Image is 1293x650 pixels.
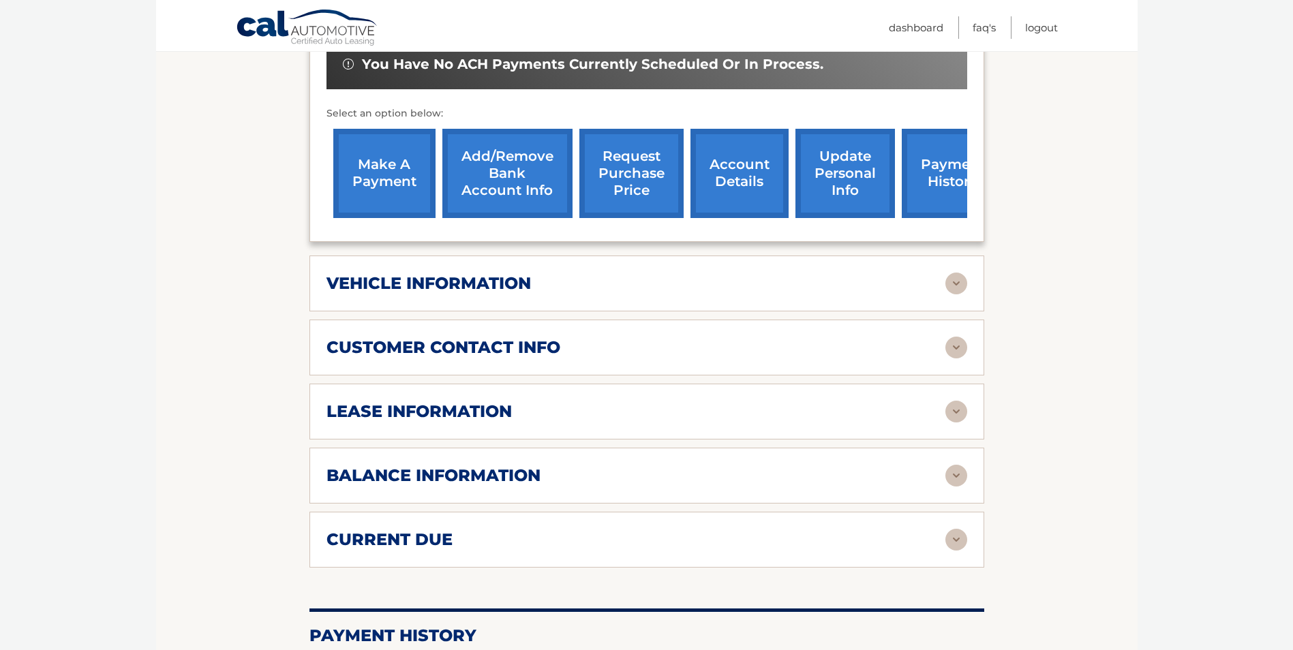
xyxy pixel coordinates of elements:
a: Logout [1025,16,1058,39]
a: make a payment [333,129,436,218]
h2: balance information [326,465,541,486]
img: accordion-rest.svg [945,529,967,551]
a: request purchase price [579,129,684,218]
img: accordion-rest.svg [945,337,967,358]
a: Add/Remove bank account info [442,129,573,218]
span: You have no ACH payments currently scheduled or in process. [362,56,823,73]
h2: lease information [326,401,512,422]
img: alert-white.svg [343,59,354,69]
h2: Payment History [309,625,984,646]
a: FAQ's [973,16,996,39]
p: Select an option below: [326,106,967,122]
img: accordion-rest.svg [945,465,967,486]
h2: customer contact info [326,337,560,358]
img: accordion-rest.svg [945,401,967,422]
a: Dashboard [889,16,943,39]
img: accordion-rest.svg [945,273,967,294]
a: Cal Automotive [236,9,379,48]
h2: current due [326,529,453,550]
h2: vehicle information [326,273,531,294]
a: update personal info [795,129,895,218]
a: account details [690,129,789,218]
a: payment history [902,129,1004,218]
